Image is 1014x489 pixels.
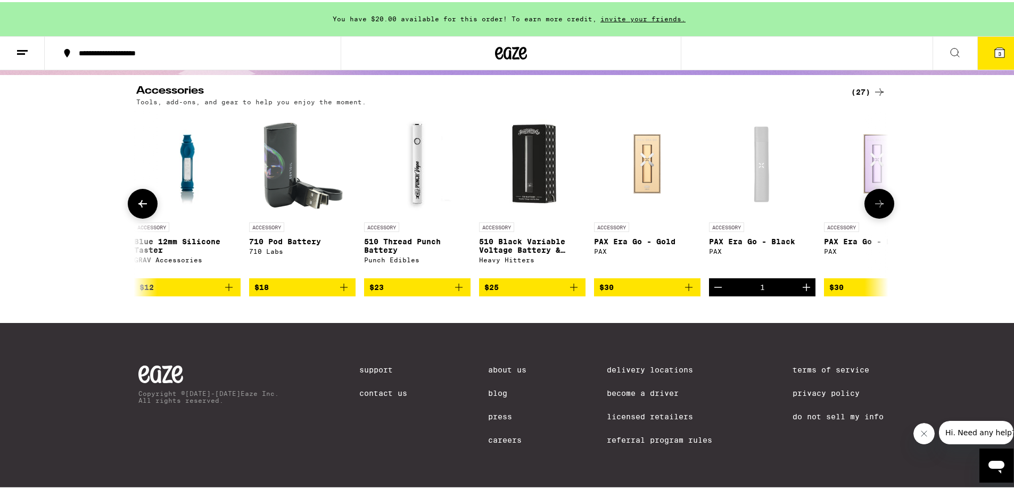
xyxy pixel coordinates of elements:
[249,109,356,276] a: Open page for 710 Pod Battery from 710 Labs
[607,387,712,395] a: Become a Driver
[594,246,700,253] div: PAX
[359,387,407,395] a: Contact Us
[479,220,514,230] p: ACCESSORY
[488,363,526,372] a: About Us
[760,281,765,289] div: 1
[479,254,586,261] div: Heavy Hitters
[359,363,407,372] a: Support
[364,220,399,230] p: ACCESSORY
[607,434,712,442] a: Referral Program Rules
[369,281,384,289] span: $23
[594,220,629,230] p: ACCESSORY
[793,387,884,395] a: Privacy Policy
[134,235,241,252] p: Blue 12mm Silicone Taster
[479,276,586,294] button: Add to bag
[824,276,930,294] button: Add to bag
[134,254,241,261] div: GRAV Accessories
[364,109,471,215] img: Punch Edibles - 510 Thread Punch Battery
[249,109,356,215] img: 710 Labs - 710 Pod Battery
[793,363,884,372] a: Terms of Service
[824,109,930,215] img: PAX - PAX Era Go - Lavender
[6,7,77,16] span: Hi. Need any help?
[913,421,935,442] iframe: Close message
[364,109,471,276] a: Open page for 510 Thread Punch Battery from Punch Edibles
[134,109,241,276] a: Open page for Blue 12mm Silicone Taster from GRAV Accessories
[998,48,1001,55] span: 3
[147,109,227,215] img: GRAV Accessories - Blue 12mm Silicone Taster
[709,246,815,253] div: PAX
[824,220,859,230] p: ACCESSORY
[597,13,689,20] span: invite your friends.
[594,235,700,244] p: PAX Era Go - Gold
[709,276,727,294] button: Decrement
[136,84,834,96] h2: Accessories
[488,434,526,442] a: Careers
[709,109,815,276] a: Open page for PAX Era Go - Black from PAX
[488,387,526,395] a: Blog
[364,276,471,294] button: Add to bag
[479,109,586,276] a: Open page for 510 Black Variable Voltage Battery & Charger from Heavy Hitters
[249,246,356,253] div: 710 Labs
[249,235,356,244] p: 710 Pod Battery
[488,410,526,419] a: Press
[939,419,1013,442] iframe: Message from company
[134,220,169,230] p: ACCESSORY
[851,84,886,96] a: (27)
[254,281,269,289] span: $18
[484,281,499,289] span: $25
[797,276,815,294] button: Increment
[139,281,154,289] span: $12
[607,363,712,372] a: Delivery Locations
[824,235,930,244] p: PAX Era Go - Lavender
[138,388,279,402] p: Copyright © [DATE]-[DATE] Eaze Inc. All rights reserved.
[607,410,712,419] a: Licensed Retailers
[364,254,471,261] div: Punch Edibles
[979,446,1013,480] iframe: Button to launch messaging window
[599,281,614,289] span: $30
[333,13,597,20] span: You have $20.00 available for this order! To earn more credit,
[134,276,241,294] button: Add to bag
[824,109,930,276] a: Open page for PAX Era Go - Lavender from PAX
[479,109,586,215] img: Heavy Hitters - 510 Black Variable Voltage Battery & Charger
[479,235,586,252] p: 510 Black Variable Voltage Battery & Charger
[136,96,366,103] p: Tools, add-ons, and gear to help you enjoy the moment.
[709,235,815,244] p: PAX Era Go - Black
[249,276,356,294] button: Add to bag
[829,281,844,289] span: $30
[594,109,700,215] img: PAX - PAX Era Go - Gold
[594,276,700,294] button: Add to bag
[709,220,744,230] p: ACCESSORY
[594,109,700,276] a: Open page for PAX Era Go - Gold from PAX
[793,410,884,419] a: Do Not Sell My Info
[364,235,471,252] p: 510 Thread Punch Battery
[824,246,930,253] div: PAX
[249,220,284,230] p: ACCESSORY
